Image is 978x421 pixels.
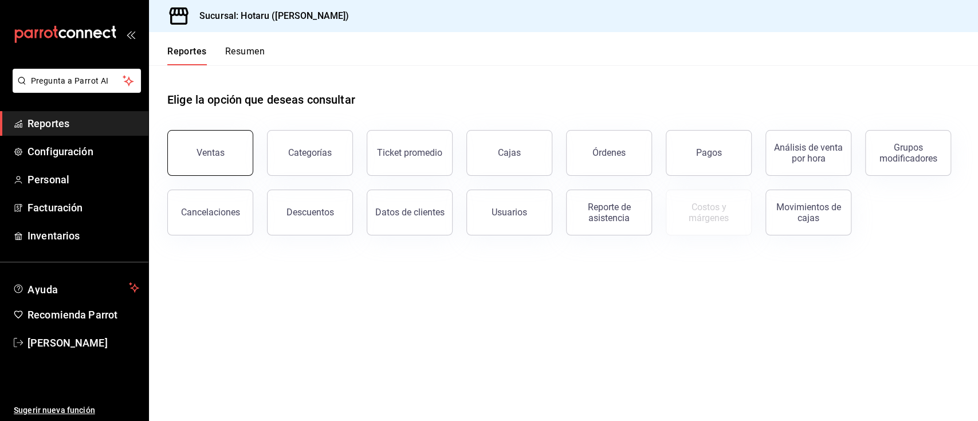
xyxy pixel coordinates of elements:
[666,130,752,176] button: Pagos
[492,207,527,218] div: Usuarios
[696,147,722,158] div: Pagos
[14,404,139,416] span: Sugerir nueva función
[286,207,334,218] div: Descuentos
[773,142,844,164] div: Análisis de venta por hora
[31,75,123,87] span: Pregunta a Parrot AI
[765,190,851,235] button: Movimientos de cajas
[566,190,652,235] button: Reporte de asistencia
[377,147,442,158] div: Ticket promedio
[126,30,135,39] button: open_drawer_menu
[466,130,552,176] a: Cajas
[367,190,453,235] button: Datos de clientes
[865,130,951,176] button: Grupos modificadores
[28,116,139,131] span: Reportes
[13,69,141,93] button: Pregunta a Parrot AI
[267,190,353,235] button: Descuentos
[190,9,349,23] h3: Sucursal: Hotaru ([PERSON_NAME])
[28,200,139,215] span: Facturación
[167,46,265,65] div: navigation tabs
[28,172,139,187] span: Personal
[197,147,225,158] div: Ventas
[167,190,253,235] button: Cancelaciones
[28,144,139,159] span: Configuración
[167,91,355,108] h1: Elige la opción que deseas consultar
[666,190,752,235] button: Contrata inventarios para ver este reporte
[773,202,844,223] div: Movimientos de cajas
[498,146,521,160] div: Cajas
[466,190,552,235] button: Usuarios
[8,83,141,95] a: Pregunta a Parrot AI
[28,335,139,351] span: [PERSON_NAME]
[28,228,139,243] span: Inventarios
[28,307,139,322] span: Recomienda Parrot
[566,130,652,176] button: Órdenes
[167,130,253,176] button: Ventas
[673,202,744,223] div: Costos y márgenes
[267,130,353,176] button: Categorías
[288,147,332,158] div: Categorías
[225,46,265,65] button: Resumen
[873,142,944,164] div: Grupos modificadores
[592,147,626,158] div: Órdenes
[167,46,207,65] button: Reportes
[181,207,240,218] div: Cancelaciones
[765,130,851,176] button: Análisis de venta por hora
[28,281,124,294] span: Ayuda
[574,202,645,223] div: Reporte de asistencia
[375,207,445,218] div: Datos de clientes
[367,130,453,176] button: Ticket promedio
